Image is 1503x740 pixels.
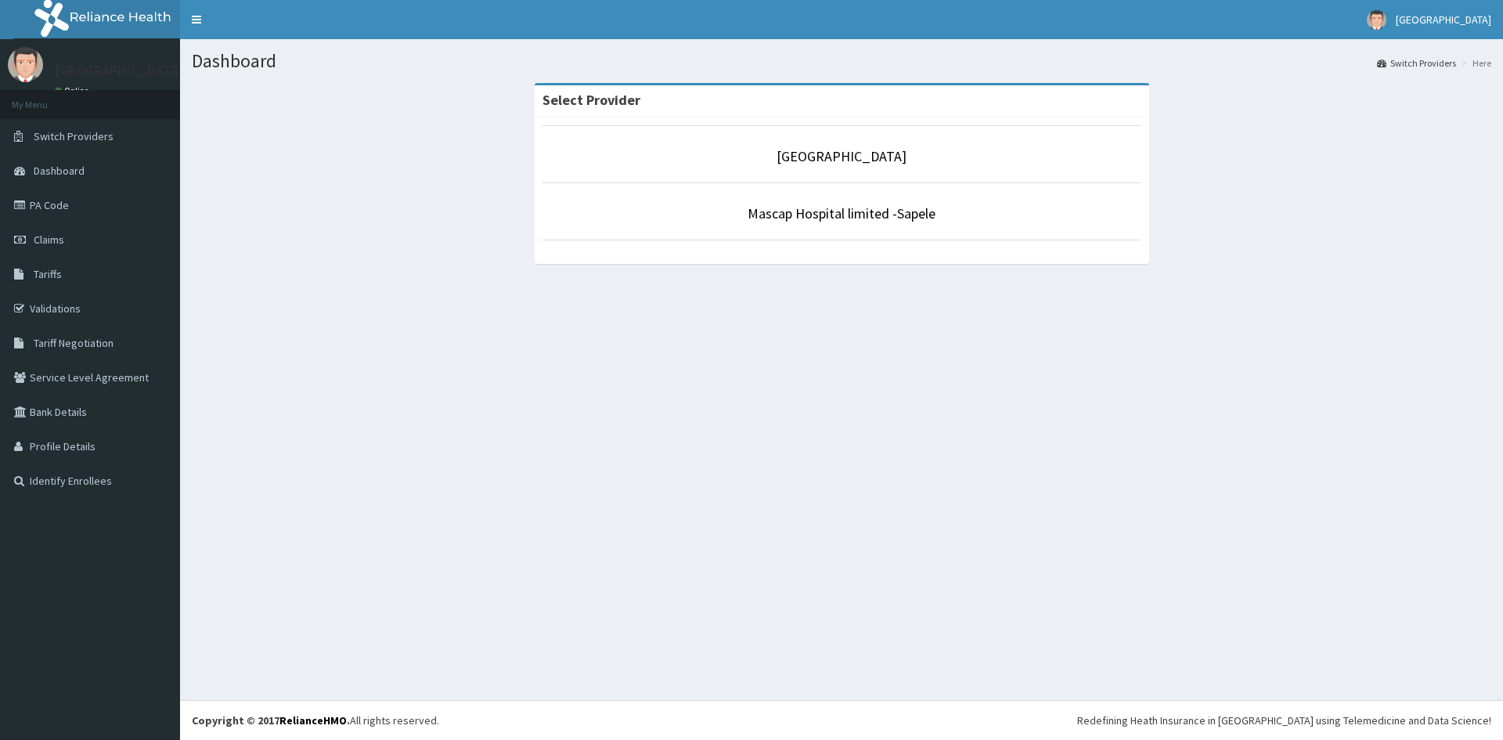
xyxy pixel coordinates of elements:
[1077,713,1491,728] div: Redefining Heath Insurance in [GEOGRAPHIC_DATA] using Telemedicine and Data Science!
[1458,56,1491,70] li: Here
[279,713,347,727] a: RelianceHMO
[748,204,935,222] a: Mascap Hospital limited -Sapele
[34,336,114,350] span: Tariff Negotiation
[1377,56,1456,70] a: Switch Providers
[192,713,350,727] strong: Copyright © 2017 .
[55,85,92,96] a: Online
[1367,10,1386,30] img: User Image
[180,700,1503,740] footer: All rights reserved.
[34,164,85,178] span: Dashboard
[1396,13,1491,27] span: [GEOGRAPHIC_DATA]
[55,63,184,78] p: [GEOGRAPHIC_DATA]
[34,129,114,143] span: Switch Providers
[34,267,62,281] span: Tariffs
[8,47,43,82] img: User Image
[542,91,640,109] strong: Select Provider
[777,147,906,165] a: [GEOGRAPHIC_DATA]
[192,51,1491,71] h1: Dashboard
[34,233,64,247] span: Claims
